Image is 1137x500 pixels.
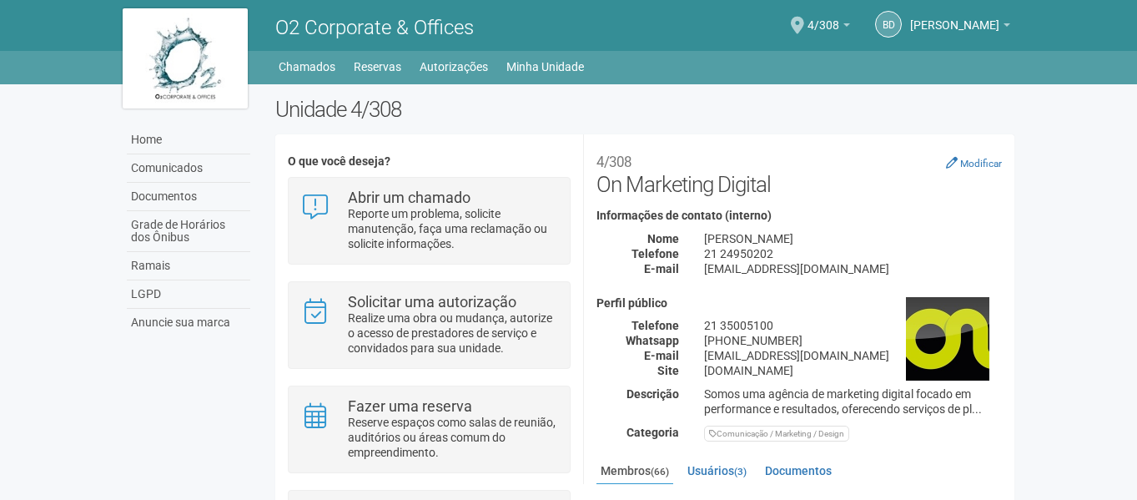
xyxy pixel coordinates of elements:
[626,387,679,401] strong: Descrição
[348,206,557,251] p: Reporte um problema, solicite manutenção, faça uma reclamação ou solicite informações.
[761,458,836,483] a: Documentos
[631,247,679,260] strong: Telefone
[910,21,1010,34] a: [PERSON_NAME]
[506,55,584,78] a: Minha Unidade
[807,3,839,32] span: 4/308
[301,190,557,251] a: Abrir um chamado Reporte um problema, solicite manutenção, faça uma reclamação ou solicite inform...
[910,3,999,32] span: Bárbara de Mello Teixeira Carneiro
[275,16,474,39] span: O2 Corporate & Offices
[960,158,1002,169] small: Modificar
[626,426,679,439] strong: Categoria
[288,155,571,168] h4: O que você deseja?
[657,364,679,377] strong: Site
[348,311,557,356] p: Realize uma obra ou mudança, autorize o acesso de prestadores de serviço e convidados para sua un...
[704,426,849,442] div: Comunicação / Marketing / Design
[127,211,250,252] a: Grade de Horários dos Ônibus
[683,458,751,483] a: Usuários(3)
[644,262,679,275] strong: E-mail
[420,55,488,78] a: Autorizações
[348,397,472,415] strong: Fazer uma reserva
[692,246,1014,261] div: 21 24950202
[275,97,1015,122] h2: Unidade 4/308
[692,261,1014,276] div: [EMAIL_ADDRESS][DOMAIN_NAME]
[279,55,335,78] a: Chamados
[127,126,250,154] a: Home
[127,154,250,183] a: Comunicados
[596,297,1002,310] h4: Perfil público
[127,280,250,309] a: LGPD
[875,11,902,38] a: Bd
[348,415,557,460] p: Reserve espaços como salas de reunião, auditórios ou áreas comum do empreendimento.
[644,349,679,362] strong: E-mail
[596,458,673,486] a: Membros(66)
[734,466,747,477] small: (3)
[692,386,1014,417] div: Somos uma agência de marketing digital focado em performance e resultados, oferecendo serviços de...
[692,363,1014,378] div: [DOMAIN_NAME]
[651,466,669,477] small: (66)
[596,147,1002,197] h2: On Marketing Digital
[692,348,1014,363] div: [EMAIL_ADDRESS][DOMAIN_NAME]
[692,318,1014,333] div: 21 35005100
[692,333,1014,348] div: [PHONE_NUMBER]
[301,295,557,356] a: Solicitar uma autorização Realize uma obra ou mudança, autorize o acesso de prestadores de serviç...
[348,293,516,311] strong: Solicitar uma autorização
[647,232,679,245] strong: Nome
[626,334,679,347] strong: Whatsapp
[127,183,250,211] a: Documentos
[301,399,557,460] a: Fazer uma reserva Reserve espaços como salas de reunião, auditórios ou áreas comum do empreendime...
[127,252,250,280] a: Ramais
[807,21,850,34] a: 4/308
[692,231,1014,246] div: [PERSON_NAME]
[127,309,250,336] a: Anuncie sua marca
[906,297,989,381] img: business.png
[123,8,248,109] img: logo.jpg
[348,189,470,206] strong: Abrir um chamado
[354,55,401,78] a: Reservas
[596,210,1002,222] h4: Informações de contato (interno)
[596,154,631,170] small: 4/308
[631,319,679,332] strong: Telefone
[946,156,1002,169] a: Modificar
